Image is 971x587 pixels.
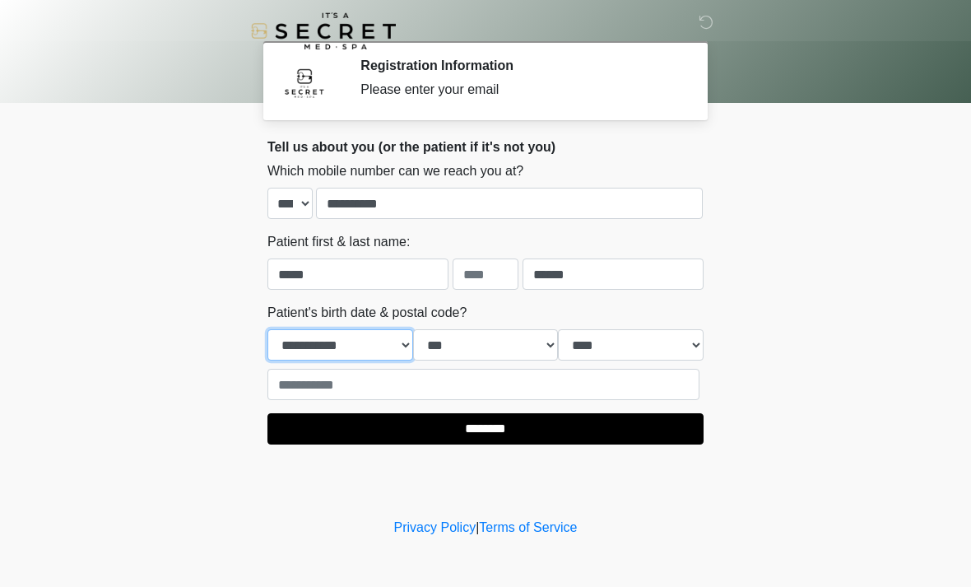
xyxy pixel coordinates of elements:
div: Please enter your email [360,80,679,100]
label: Which mobile number can we reach you at? [267,161,523,181]
a: | [476,520,479,534]
h2: Registration Information [360,58,679,73]
img: It's A Secret Med Spa Logo [251,12,396,49]
label: Patient first & last name: [267,232,410,252]
a: Terms of Service [479,520,577,534]
label: Patient's birth date & postal code? [267,303,467,323]
h2: Tell us about you (or the patient if it's not you) [267,139,704,155]
a: Privacy Policy [394,520,476,534]
img: Agent Avatar [280,58,329,107]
